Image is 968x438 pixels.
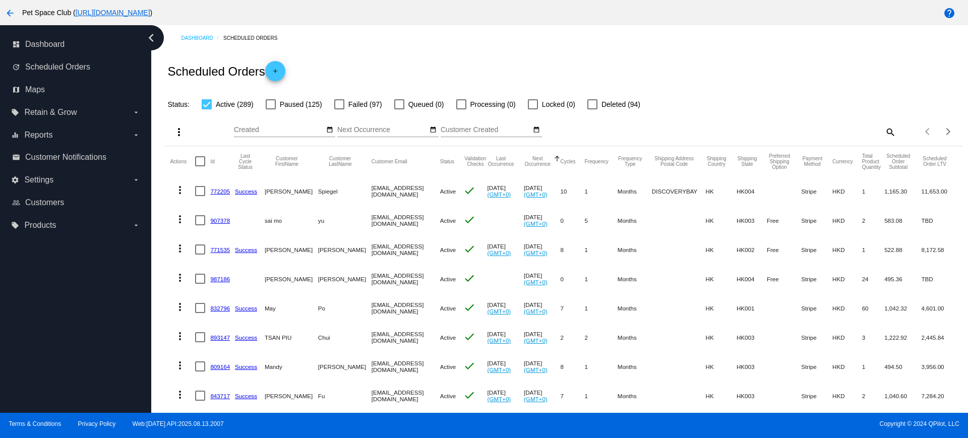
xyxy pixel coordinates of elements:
mat-icon: more_vert [174,330,186,342]
mat-cell: 60 [862,293,884,323]
mat-icon: date_range [430,126,437,134]
span: Paused (125) [280,98,322,110]
span: Customer Notifications [25,153,106,162]
i: arrow_drop_down [132,176,140,184]
span: Active [440,393,456,399]
mat-cell: HKD [832,206,862,235]
mat-cell: Stripe [801,381,832,410]
mat-cell: [EMAIL_ADDRESS][DOMAIN_NAME] [372,323,440,352]
mat-cell: [PERSON_NAME] [265,381,318,410]
mat-cell: 1 [862,176,884,206]
mat-cell: 0 [560,206,584,235]
a: (GMT+0) [524,220,548,227]
mat-cell: [PERSON_NAME] [265,235,318,264]
mat-cell: 24 [862,264,884,293]
mat-icon: add [269,68,281,80]
mat-cell: HKD [832,235,862,264]
mat-cell: May [265,293,318,323]
mat-cell: 1 [862,352,884,381]
mat-cell: HK [706,323,737,352]
mat-cell: HK004 [737,176,767,206]
mat-cell: 2 [862,381,884,410]
a: (GMT+0) [524,337,548,344]
i: arrow_drop_down [132,221,140,229]
a: Success [235,305,257,311]
mat-cell: 7 [560,381,584,410]
mat-cell: Stripe [801,352,832,381]
mat-cell: [DATE] [524,264,560,293]
mat-cell: 8 [560,235,584,264]
mat-icon: more_vert [174,184,186,196]
span: Queued (0) [408,98,444,110]
i: local_offer [11,221,19,229]
a: (GMT+0) [524,249,548,256]
mat-cell: 7 [560,293,584,323]
button: Change sorting for CustomerEmail [372,158,407,164]
a: (GMT+0) [488,191,511,198]
mat-cell: HK003 [737,381,767,410]
mat-cell: [DATE] [488,381,524,410]
span: Processing (0) [470,98,516,110]
span: Active [440,276,456,282]
mat-cell: 495.36 [884,264,921,293]
button: Change sorting for Id [210,158,214,164]
mat-cell: [PERSON_NAME] [318,352,372,381]
mat-cell: Stripe [801,235,832,264]
mat-cell: HKD [832,264,862,293]
button: Change sorting for CurrencyIso [832,158,853,164]
mat-cell: [EMAIL_ADDRESS][DOMAIN_NAME] [372,176,440,206]
mat-cell: 1 [584,293,617,323]
mat-cell: 583.08 [884,206,921,235]
mat-icon: check [463,214,475,226]
mat-cell: 3 [862,323,884,352]
a: Terms & Conditions [9,420,61,427]
mat-cell: HK [706,176,737,206]
button: Change sorting for LastOccurrenceUtc [488,156,515,167]
a: [URL][DOMAIN_NAME] [76,9,150,17]
mat-cell: Months [618,381,652,410]
mat-cell: TBD [921,264,957,293]
mat-icon: more_vert [174,242,186,255]
a: Scheduled Orders [223,30,286,46]
mat-icon: check [463,360,475,372]
span: Reports [24,131,52,140]
button: Change sorting for LastProcessingCycleId [235,153,256,170]
mat-cell: [PERSON_NAME] [265,264,318,293]
button: Next page [938,121,958,142]
mat-cell: HK [706,293,737,323]
mat-icon: check [463,389,475,401]
mat-cell: [EMAIL_ADDRESS][DOMAIN_NAME] [372,381,440,410]
mat-cell: Months [618,235,652,264]
mat-cell: [DATE] [524,176,560,206]
span: Copyright © 2024 QPilot, LLC [493,420,959,427]
mat-cell: 2,445.84 [921,323,957,352]
mat-cell: Free [767,206,801,235]
a: Success [235,188,257,195]
mat-header-cell: Total Product Quantity [862,146,884,176]
mat-cell: HK [706,206,737,235]
mat-icon: date_range [326,126,333,134]
mat-cell: HK [706,352,737,381]
mat-cell: HK [706,264,737,293]
mat-cell: 1 [584,352,617,381]
mat-cell: HK003 [737,352,767,381]
mat-cell: 1 [584,381,617,410]
mat-cell: 5 [584,206,617,235]
mat-icon: check [463,243,475,255]
mat-cell: Stripe [801,293,832,323]
mat-header-cell: Actions [170,146,195,176]
a: 907378 [210,217,230,224]
mat-cell: Months [618,264,652,293]
mat-cell: HK001 [737,293,767,323]
i: email [12,153,20,161]
span: Active [440,363,456,370]
span: Maps [25,85,45,94]
span: Products [24,221,56,230]
a: Dashboard [181,30,223,46]
span: Customers [25,198,64,207]
button: Change sorting for FrequencyType [618,156,643,167]
mat-cell: Free [767,235,801,264]
button: Change sorting for ShippingState [737,156,758,167]
mat-cell: Stripe [801,176,832,206]
a: Success [235,246,257,253]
